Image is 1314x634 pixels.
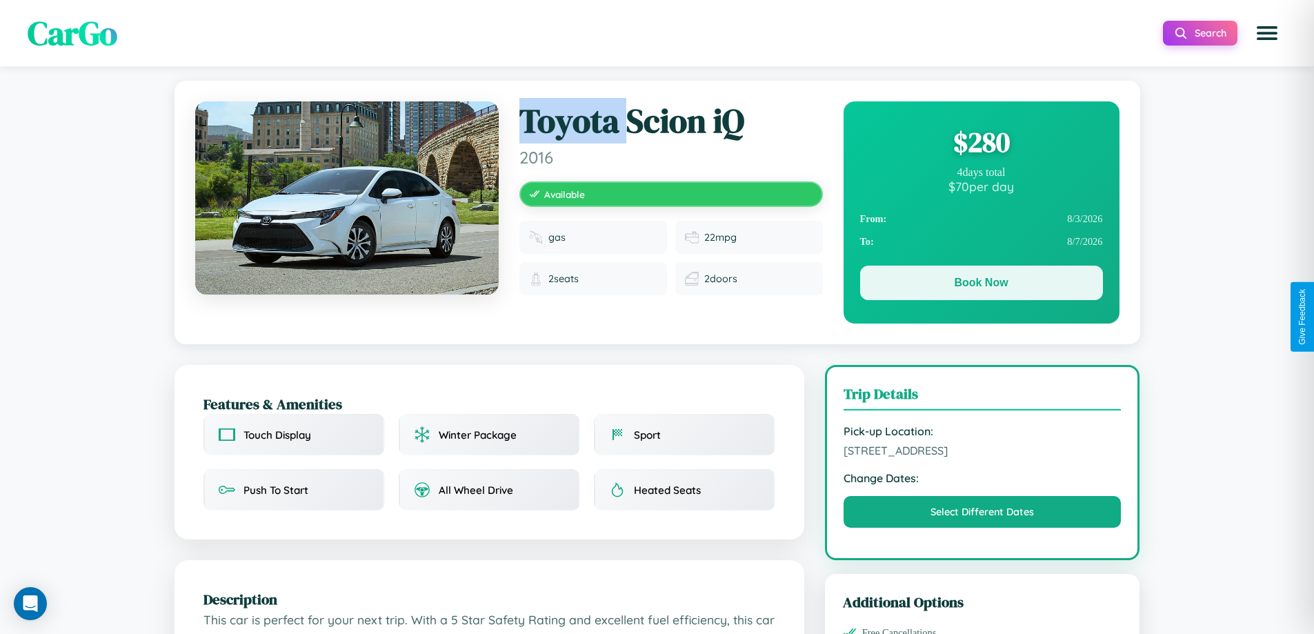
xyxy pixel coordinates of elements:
img: Doors [685,272,699,286]
span: Available [544,188,585,200]
strong: Change Dates: [844,471,1122,485]
span: 22 mpg [704,231,737,244]
span: CarGo [28,10,117,56]
span: Push To Start [243,484,308,497]
span: Winter Package [439,428,517,442]
strong: To: [860,236,874,248]
span: 2 doors [704,273,737,285]
h2: Description [203,589,775,609]
button: Open menu [1248,14,1286,52]
span: Touch Display [243,428,311,442]
strong: Pick-up Location: [844,424,1122,438]
img: Fuel efficiency [685,230,699,244]
span: [STREET_ADDRESS] [844,444,1122,457]
img: Seats [529,272,543,286]
span: 2 seats [548,273,579,285]
strong: From: [860,213,887,225]
div: Give Feedback [1297,289,1307,345]
div: $ 280 [860,123,1103,161]
img: Toyota Scion iQ 2016 [195,101,499,295]
button: Book Now [860,266,1103,300]
span: All Wheel Drive [439,484,513,497]
span: Search [1195,27,1226,39]
h3: Additional Options [843,592,1122,612]
button: Search [1163,21,1237,46]
div: Open Intercom Messenger [14,587,47,620]
div: 8 / 7 / 2026 [860,230,1103,253]
button: Select Different Dates [844,496,1122,528]
h2: Features & Amenities [203,394,775,414]
img: Fuel type [529,230,543,244]
div: 4 days total [860,166,1103,179]
span: Heated Seats [634,484,701,497]
h1: Toyota Scion iQ [519,101,823,141]
h3: Trip Details [844,384,1122,410]
div: 8 / 3 / 2026 [860,208,1103,230]
span: 2016 [519,147,823,168]
span: gas [548,231,566,244]
div: $ 70 per day [860,179,1103,194]
span: Sport [634,428,661,442]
